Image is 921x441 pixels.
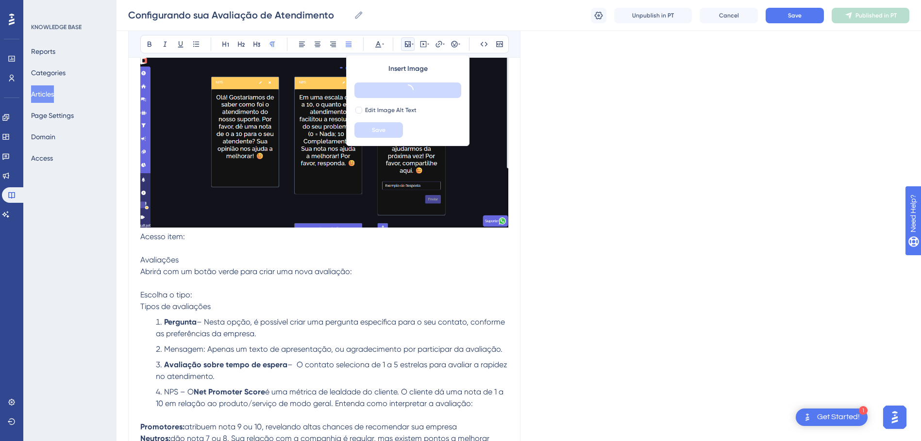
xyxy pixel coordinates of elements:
strong: Net Promoter Score [194,387,265,396]
button: Articles [31,85,54,103]
span: Tipos de avaliações [140,302,211,311]
span: Published in PT [855,12,897,19]
span: Cancel [719,12,739,19]
span: é uma métrica de lealdade do cliente. O cliente dá uma nota de 1 a 10 em relação ao produto/servi... [156,387,505,408]
button: Unpublish in PT [614,8,692,23]
span: Escolha o tipo: [140,290,192,299]
button: Published in PT [832,8,909,23]
span: – Nesta opção, é possível criar uma pergunta específica para o seu contato, conforme as preferênc... [156,317,507,338]
span: Unpublish in PT [632,12,674,19]
span: NPS – O [164,387,194,396]
span: Avaliações [140,255,179,264]
strong: Promotores: [140,422,184,431]
button: Page Settings [31,107,74,124]
span: Abrirá com um botão verde para criar uma nova avaliação: [140,267,352,276]
div: Get Started! [817,412,860,423]
button: Save [766,8,824,23]
input: Article Name [128,8,350,22]
div: 1 [859,406,868,415]
button: Categories [31,64,66,82]
button: Access [31,149,53,167]
span: Insert Image [388,63,428,75]
span: Mensagem: Apenas um texto de apresentação, ou agradecimento por participar da avaliação. [164,344,502,354]
span: Acesso item: [140,232,185,241]
div: Open Get Started! checklist, remaining modules: 1 [796,408,868,426]
strong: Pergunta [164,317,197,327]
button: Cancel [700,8,758,23]
strong: Avaliação sobre tempo de espera [164,360,287,369]
span: – O contato seleciona de 1 a 5 estrelas para avaliar a rapidez no atendimento. [156,360,509,381]
button: Domain [31,128,55,146]
span: Need Help? [23,2,61,14]
span: atribuem nota 9 ou 10, revelando altas chances de recomendar sua empresa [184,422,457,431]
button: Reports [31,43,55,60]
button: Save [354,122,403,138]
span: Edit Image Alt Text [365,106,417,114]
div: KNOWLEDGE BASE [31,23,82,31]
iframe: UserGuiding AI Assistant Launcher [880,403,909,432]
img: launcher-image-alternative-text [802,411,813,423]
span: Save [788,12,802,19]
span: Save [372,126,385,134]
